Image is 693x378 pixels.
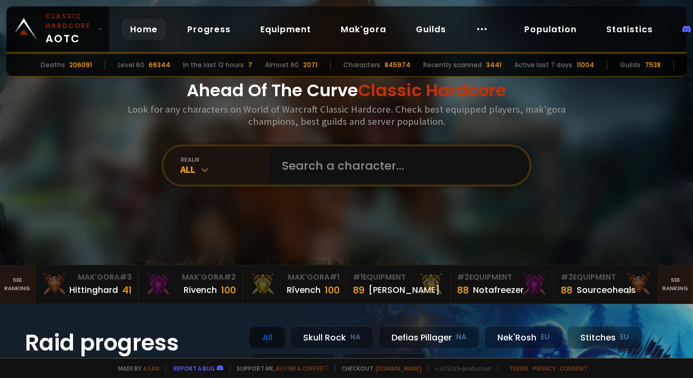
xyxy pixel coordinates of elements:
[350,332,361,343] small: NA
[41,272,132,283] div: Mak'Gora
[561,272,652,283] div: Equipment
[139,265,243,303] a: Mak'Gora#2Rivench100
[620,60,641,70] div: Guilds
[174,364,215,372] a: Report a bug
[577,283,636,297] div: Sourceoheals
[276,364,329,372] a: Buy me a coffee
[457,272,469,282] span: # 2
[353,283,364,297] div: 89
[376,364,422,372] a: [DOMAIN_NAME]
[353,272,363,282] span: # 1
[180,163,269,176] div: All
[276,146,517,185] input: Search a character...
[332,19,395,40] a: Mak'gora
[183,60,244,70] div: In the last 12 hours
[341,353,427,376] div: Soulseeker
[541,332,550,343] small: EU
[645,60,661,70] div: 7538
[385,60,411,70] div: 845974
[112,364,159,372] span: Made by
[343,60,380,70] div: Characters
[346,265,451,303] a: #1Equipment89[PERSON_NAME]
[457,283,469,297] div: 88
[184,283,217,297] div: Rivench
[123,103,570,127] h3: Look for any characters on World of Warcraft Classic Hardcore. Check best equipped players, mak'g...
[45,12,94,31] small: Classic Hardcore
[457,272,548,283] div: Equipment
[143,364,159,372] a: a fan
[561,283,572,297] div: 88
[620,332,629,343] small: EU
[41,60,65,70] div: Deaths
[567,326,642,349] div: Stitches
[514,60,572,70] div: Active last 7 days
[577,60,594,70] div: 11004
[179,19,239,40] a: Progress
[407,19,454,40] a: Guilds
[369,283,440,297] div: [PERSON_NAME]
[25,326,236,359] h1: Raid progress
[69,283,118,297] div: Hittinghard
[249,326,286,349] div: All
[456,332,467,343] small: NA
[560,364,588,372] a: Consent
[118,60,144,70] div: Level 60
[516,19,585,40] a: Population
[486,60,501,70] div: 3441
[249,272,340,283] div: Mak'Gora
[249,353,336,376] div: Doomhowl
[6,6,109,52] a: Classic HardcoreAOTC
[265,60,299,70] div: Almost 60
[221,283,236,297] div: 100
[230,364,329,372] span: Support me,
[561,272,573,282] span: # 3
[287,283,321,297] div: Rîvench
[554,265,659,303] a: #3Equipment88Sourceoheals
[252,19,320,40] a: Equipment
[473,283,524,297] div: Notafreezer
[509,364,528,372] a: Terms
[358,78,506,102] span: Classic Hardcore
[180,155,269,163] div: realm
[122,19,166,40] a: Home
[290,326,374,349] div: Skull Rock
[145,272,236,283] div: Mak'Gora
[35,265,139,303] a: Mak'Gora#3Hittinghard41
[187,78,506,103] h1: Ahead Of The Curve
[353,272,444,283] div: Equipment
[69,60,92,70] div: 206091
[533,364,555,372] a: Privacy
[122,283,132,297] div: 41
[330,272,340,282] span: # 1
[243,265,347,303] a: Mak'Gora#1Rîvench100
[149,60,170,70] div: 66344
[303,60,317,70] div: 2071
[428,364,491,372] span: v. d752d5 - production
[378,326,480,349] div: Defias Pillager
[120,272,132,282] span: # 3
[224,272,236,282] span: # 2
[423,60,482,70] div: Recently scanned
[45,12,94,47] span: AOTC
[451,265,555,303] a: #2Equipment88Notafreezer
[248,60,252,70] div: 7
[325,283,340,297] div: 100
[598,19,661,40] a: Statistics
[335,364,422,372] span: Checkout
[484,326,563,349] div: Nek'Rosh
